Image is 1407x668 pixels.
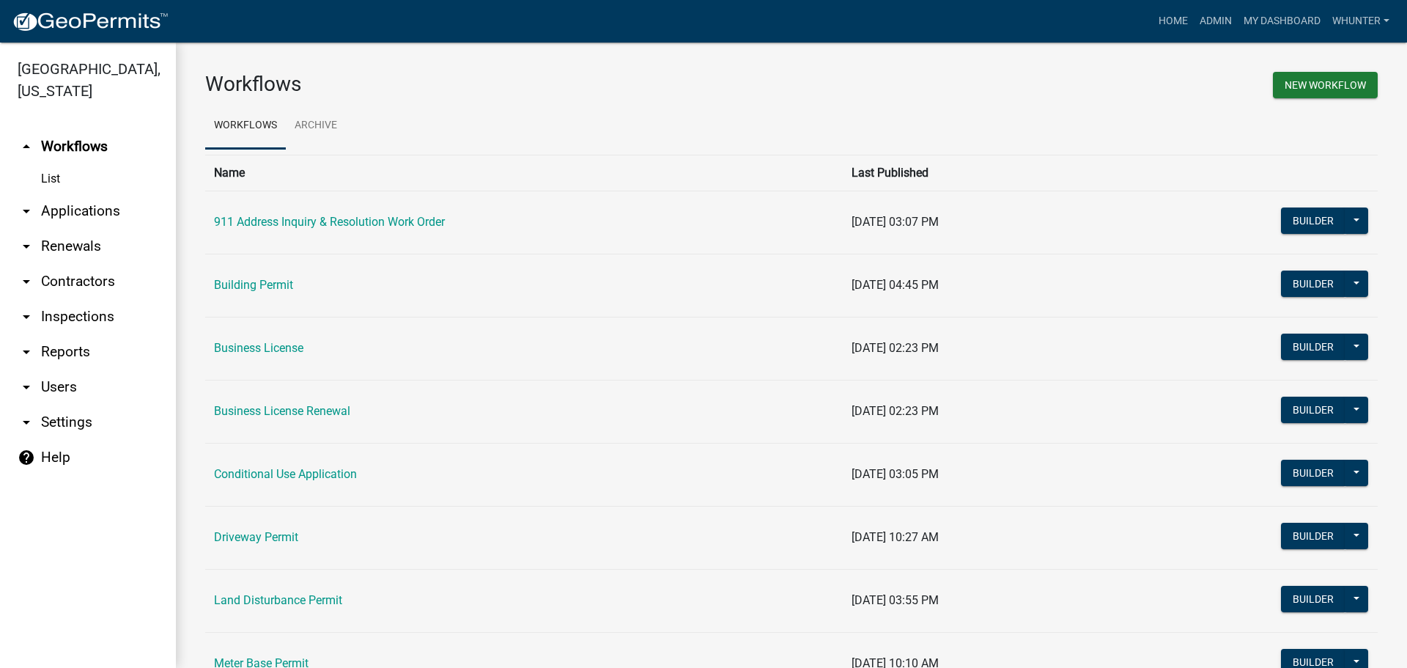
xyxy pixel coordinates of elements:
i: arrow_drop_down [18,343,35,361]
i: arrow_drop_down [18,202,35,220]
button: Builder [1281,586,1345,612]
button: New Workflow [1273,72,1378,98]
i: arrow_drop_down [18,378,35,396]
a: My Dashboard [1238,7,1326,35]
span: [DATE] 02:23 PM [852,404,939,418]
i: arrow_drop_down [18,308,35,326]
th: Name [205,155,843,191]
span: [DATE] 03:55 PM [852,593,939,607]
button: Builder [1281,397,1345,423]
a: Admin [1194,7,1238,35]
span: [DATE] 02:23 PM [852,341,939,355]
i: arrow_drop_down [18,273,35,290]
i: help [18,449,35,466]
i: arrow_drop_down [18,238,35,255]
a: Business License Renewal [214,404,350,418]
span: [DATE] 03:07 PM [852,215,939,229]
a: whunter [1326,7,1395,35]
a: Home [1153,7,1194,35]
button: Builder [1281,334,1345,360]
a: Conditional Use Application [214,467,357,481]
a: Driveway Permit [214,530,298,544]
button: Builder [1281,460,1345,486]
h3: Workflows [205,72,780,97]
a: Building Permit [214,278,293,292]
a: Business License [214,341,303,355]
span: [DATE] 10:27 AM [852,530,939,544]
button: Builder [1281,271,1345,297]
a: 911 Address Inquiry & Resolution Work Order [214,215,445,229]
a: Workflows [205,103,286,150]
i: arrow_drop_up [18,138,35,155]
i: arrow_drop_down [18,414,35,431]
span: [DATE] 03:05 PM [852,467,939,481]
a: Land Disturbance Permit [214,593,342,607]
span: [DATE] 04:45 PM [852,278,939,292]
button: Builder [1281,208,1345,234]
a: Archive [286,103,346,150]
th: Last Published [843,155,1109,191]
button: Builder [1281,523,1345,549]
